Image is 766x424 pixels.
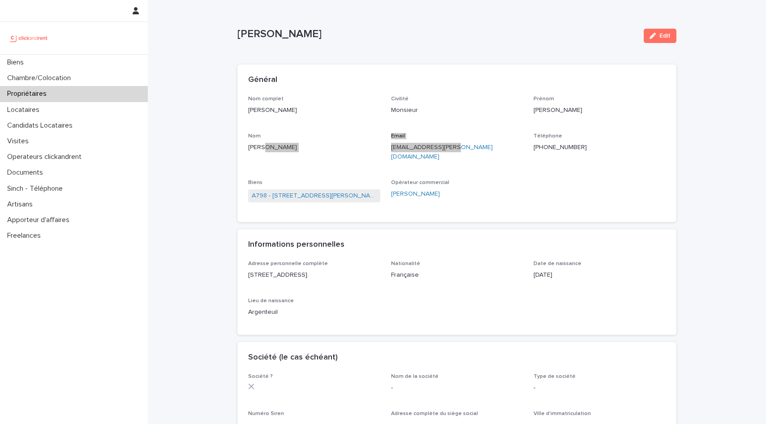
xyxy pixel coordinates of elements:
span: Civilité [391,96,409,102]
p: - [534,383,666,393]
h2: Informations personnelles [248,240,344,250]
span: Téléphone [534,133,562,139]
p: Documents [4,168,50,177]
p: [PERSON_NAME] [237,28,637,41]
p: Candidats Locataires [4,121,80,130]
span: Opérateur commercial [391,180,449,185]
span: Edit [659,33,671,39]
a: [EMAIL_ADDRESS][PERSON_NAME][DOMAIN_NAME] [391,144,493,160]
span: Email [391,133,405,139]
p: [STREET_ADDRESS]. [248,270,380,280]
p: [PERSON_NAME] [534,106,666,115]
p: Freelances [4,231,48,240]
p: Argenteuil [248,308,380,317]
span: Ville d'immatriculation [534,411,591,416]
p: - [391,383,523,393]
a: [PERSON_NAME] [391,189,440,199]
span: Type de société [534,374,576,379]
p: [DATE] [534,270,666,280]
span: Nationalité [391,261,420,266]
a: A798 - [STREET_ADDRESS][PERSON_NAME] [252,191,377,201]
p: [PERSON_NAME] [248,143,380,152]
span: Adresse complète du siège social [391,411,478,416]
p: Chambre/Colocation [4,74,78,82]
p: Sinch - Téléphone [4,184,70,193]
span: Adresse personnelle complète [248,261,328,266]
p: [PERSON_NAME] [248,106,380,115]
p: Monsieur [391,106,523,115]
p: Française [391,270,523,280]
span: Nom complet [248,96,284,102]
span: Numéro Siren [248,411,284,416]
img: UCB0brd3T0yccxBKYDjQ [7,29,51,47]
span: Date de naissance [534,261,581,266]
p: [PHONE_NUMBER] [534,143,666,152]
span: Société ? [248,374,273,379]
span: Lieu de naissance [248,298,294,304]
span: Nom [248,133,261,139]
p: Operateurs clickandrent [4,153,89,161]
h2: Société (le cas échéant) [248,353,338,363]
p: Propriétaires [4,90,54,98]
p: Artisans [4,200,40,209]
h2: Général [248,75,277,85]
span: Nom de la société [391,374,439,379]
p: Biens [4,58,31,67]
span: Biens [248,180,263,185]
span: Prénom [534,96,554,102]
button: Edit [644,29,676,43]
p: Apporteur d'affaires [4,216,77,224]
p: Visites [4,137,36,146]
p: Locataires [4,106,47,114]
